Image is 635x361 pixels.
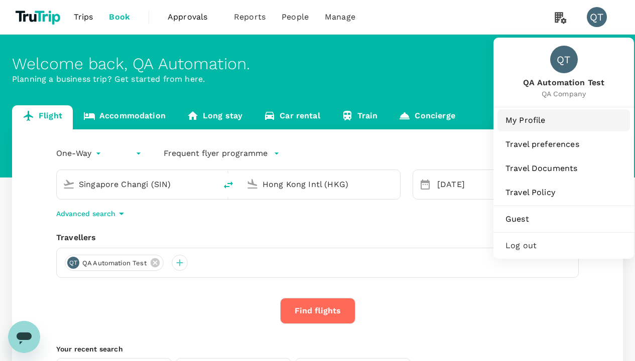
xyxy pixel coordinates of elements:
img: TruTrip logo [12,6,66,28]
input: Going to [263,176,379,192]
span: Travel Policy [505,187,622,199]
button: Open [209,183,211,185]
input: Depart from [79,176,195,192]
div: QT [550,46,578,73]
span: Book [109,11,130,23]
a: Car rental [253,105,331,129]
div: Log out [497,235,630,257]
span: My Profile [505,114,622,126]
button: Frequent flyer programme [164,147,280,159]
div: Welcome back , QA Automation . [12,55,623,73]
span: Log out [505,240,622,252]
span: QA Automation Test [523,77,605,89]
button: delete [216,173,240,197]
a: Travel preferences [497,133,630,155]
p: Advanced search [56,209,115,219]
div: QT [67,257,79,269]
div: [DATE] [433,174,499,195]
p: Frequent flyer programme [164,147,268,159]
iframe: Button to launch messaging window [8,321,40,353]
span: Trips [74,11,93,23]
a: Concierge [388,105,465,129]
span: Guest [505,213,622,225]
div: QTQA Automation Test [65,255,164,271]
button: Open [393,183,395,185]
a: Travel Policy [497,182,630,204]
span: QA Company [523,89,605,99]
p: Your recent search [56,344,579,354]
span: Manage [325,11,355,23]
span: Travel Documents [505,162,622,174]
span: People [282,11,309,23]
a: Accommodation [73,105,176,129]
div: QT [587,7,607,27]
a: Guest [497,208,630,230]
a: Travel Documents [497,157,630,179]
button: Advanced search [56,208,128,220]
p: Planning a business trip? Get started from here. [12,73,623,85]
span: Reports [234,11,266,23]
a: Flight [12,105,73,129]
div: One-Way [56,145,103,161]
button: Find flights [280,298,355,324]
a: Train [331,105,389,129]
span: Travel preferences [505,138,622,150]
span: QA Automation Test [76,258,153,268]
a: My Profile [497,109,630,131]
a: Long stay [176,105,253,129]
span: Approvals [168,11,218,23]
div: Travellers [56,232,579,244]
